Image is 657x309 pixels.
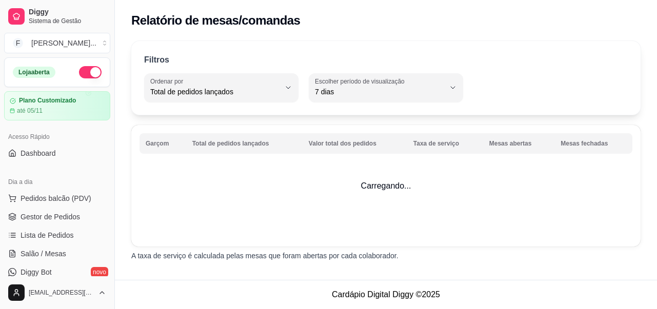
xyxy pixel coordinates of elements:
[21,148,56,158] span: Dashboard
[131,251,641,261] p: A taxa de serviço é calculada pelas mesas que foram abertas por cada colaborador.
[131,12,300,29] h2: Relatório de mesas/comandas
[4,264,110,280] a: Diggy Botnovo
[4,190,110,207] button: Pedidos balcão (PDV)
[4,145,110,161] a: Dashboard
[115,280,657,309] footer: Cardápio Digital Diggy © 2025
[144,73,298,102] button: Ordenar porTotal de pedidos lançados
[4,129,110,145] div: Acesso Rápido
[21,193,91,203] span: Pedidos balcão (PDV)
[4,280,110,305] button: [EMAIL_ADDRESS][DOMAIN_NAME]
[4,245,110,262] a: Salão / Mesas
[21,249,66,259] span: Salão / Mesas
[4,209,110,225] a: Gestor de Pedidos
[131,125,641,246] td: Carregando...
[4,33,110,53] button: Select a team
[29,8,106,17] span: Diggy
[13,67,55,78] div: Loja aberta
[29,289,94,297] span: [EMAIL_ADDRESS][DOMAIN_NAME]
[4,91,110,120] a: Plano Customizadoaté 05/11
[17,107,43,115] article: até 05/11
[315,77,408,86] label: Escolher período de visualização
[21,212,80,222] span: Gestor de Pedidos
[315,87,445,97] span: 7 dias
[29,17,106,25] span: Sistema de Gestão
[4,227,110,243] a: Lista de Pedidos
[19,97,76,105] article: Plano Customizado
[150,87,280,97] span: Total de pedidos lançados
[4,4,110,29] a: DiggySistema de Gestão
[79,66,102,78] button: Alterar Status
[21,230,74,240] span: Lista de Pedidos
[4,174,110,190] div: Dia a dia
[31,38,96,48] div: [PERSON_NAME] ...
[150,77,187,86] label: Ordenar por
[309,73,463,102] button: Escolher período de visualização7 dias
[13,38,23,48] span: F
[144,54,169,66] p: Filtros
[21,267,52,277] span: Diggy Bot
